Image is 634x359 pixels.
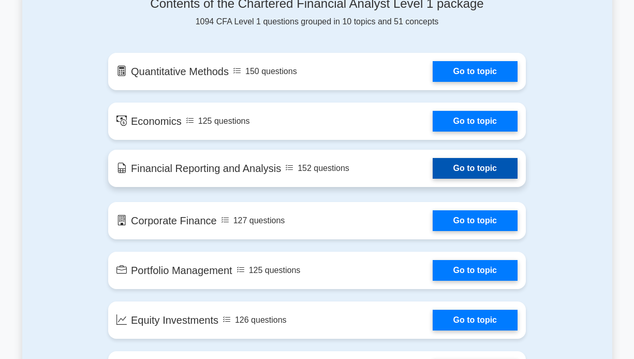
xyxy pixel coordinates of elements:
[433,260,518,281] a: Go to topic
[433,111,518,132] a: Go to topic
[433,310,518,331] a: Go to topic
[433,61,518,82] a: Go to topic
[433,158,518,179] a: Go to topic
[433,210,518,231] a: Go to topic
